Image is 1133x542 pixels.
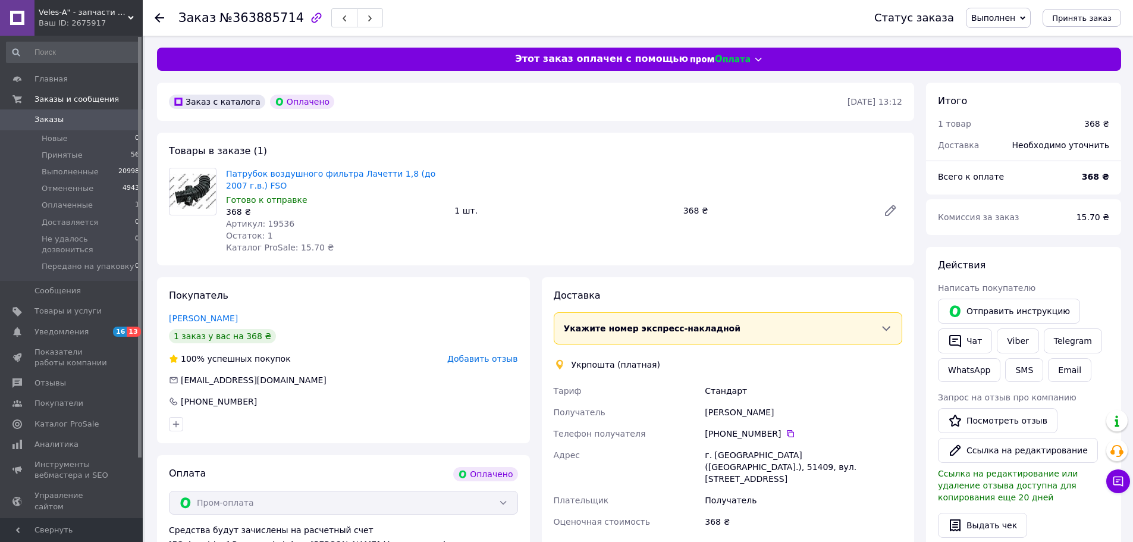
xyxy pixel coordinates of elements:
[34,459,110,481] span: Инструменты вебмастера и SEO
[938,408,1057,433] a: Посмотреть отзыв
[938,212,1019,222] span: Комиссия за заказ
[1076,212,1109,222] span: 15.70 ₴
[938,328,992,353] button: Чат
[705,428,902,440] div: [PHONE_NUMBER]
[135,234,139,255] span: 0
[938,438,1098,463] button: Ссылка на редактирование
[1084,118,1109,130] div: 368 ₴
[878,199,902,223] a: Редактировать
[226,231,273,240] span: Остаток: 1
[1082,172,1109,181] b: 368 ₴
[971,13,1015,23] span: Выполнен
[131,150,139,161] span: 56
[453,467,517,481] div: Оплачено
[169,290,228,301] span: Покупатель
[702,402,905,423] div: [PERSON_NAME]
[938,172,1004,181] span: Всего к оплате
[1048,358,1091,382] button: Email
[42,150,83,161] span: Принятые
[938,513,1027,538] button: Выдать чек
[181,375,327,385] span: [EMAIL_ADDRESS][DOMAIN_NAME]
[169,468,206,479] span: Оплата
[127,327,140,337] span: 13
[938,358,1000,382] a: WhatsApp
[554,517,651,527] span: Оценочная стоимость
[938,469,1078,502] span: Ссылка на редактирование или удаление отзыва доступна для копирования еще 20 дней
[34,347,110,368] span: Показатели работы компании
[118,167,139,177] span: 20998
[135,200,139,211] span: 1
[1005,358,1043,382] button: SMS
[938,119,971,129] span: 1 товар
[1052,14,1112,23] span: Принять заказ
[34,306,102,317] span: Товары и услуги
[226,206,445,218] div: 368 ₴
[34,490,110,512] span: Управление сайтом
[938,95,967,106] span: Итого
[6,42,140,63] input: Поиск
[997,328,1038,353] a: Viber
[569,359,664,371] div: Укрпошта (платная)
[42,133,68,144] span: Новые
[42,183,93,194] span: Отмененные
[270,95,334,109] div: Оплачено
[447,354,517,364] span: Добавить отзыв
[938,299,1080,324] button: Отправить инструкцию
[226,169,435,190] a: Патрубок воздушного фильтра Лачетти 1,8 (до 2007 г.в.) FSO
[178,11,216,25] span: Заказ
[515,52,688,66] span: Этот заказ оплачен с помощью
[219,11,304,25] span: №363885714
[135,217,139,228] span: 0
[169,353,291,365] div: успешных покупок
[554,290,601,301] span: Доставка
[938,393,1076,402] span: Запрос на отзыв про компанию
[135,261,139,272] span: 0
[34,419,99,430] span: Каталог ProSale
[1043,9,1121,27] button: Принять заказ
[34,74,68,84] span: Главная
[554,386,582,396] span: Тариф
[938,140,979,150] span: Доставка
[938,259,986,271] span: Действия
[938,283,1035,293] span: Написать покупателю
[226,219,294,228] span: Артикул: 19536
[155,12,164,24] div: Вернуться назад
[169,145,267,156] span: Товары в заказе (1)
[39,7,128,18] span: Veles-A" - запчасти Ваз, Таврия, Ланос, Сенс, Славута, по выгодным ценам!
[42,200,93,211] span: Оплаченные
[169,95,265,109] div: Заказ с каталога
[554,450,580,460] span: Адрес
[874,12,954,24] div: Статус заказа
[34,398,83,409] span: Покупатели
[702,444,905,490] div: г. [GEOGRAPHIC_DATA] ([GEOGRAPHIC_DATA].), 51409, вул. [STREET_ADDRESS]
[848,97,902,106] time: [DATE] 13:12
[702,490,905,511] div: Получатель
[34,378,66,389] span: Отзывы
[226,243,334,252] span: Каталог ProSale: 15.70 ₴
[702,380,905,402] div: Стандарт
[39,18,143,29] div: Ваш ID: 2675917
[42,167,99,177] span: Выполненные
[42,217,98,228] span: Доставляется
[450,202,678,219] div: 1 шт.
[554,429,646,438] span: Телефон получателя
[123,183,139,194] span: 4943
[34,439,79,450] span: Аналитика
[169,329,276,343] div: 1 заказ у вас на 368 ₴
[34,327,89,337] span: Уведомления
[1005,132,1116,158] div: Необходимо уточнить
[135,133,139,144] span: 0
[226,195,307,205] span: Готово к отправке
[554,408,605,417] span: Получатель
[564,324,741,333] span: Укажите номер экспресс-накладной
[169,314,238,323] a: [PERSON_NAME]
[34,286,81,296] span: Сообщения
[1106,469,1130,493] button: Чат с покупателем
[34,94,119,105] span: Заказы и сообщения
[1044,328,1102,353] a: Telegram
[42,261,134,272] span: Передано на упаковку
[180,396,258,408] div: [PHONE_NUMBER]
[702,511,905,532] div: 368 ₴
[42,234,135,255] span: Не удалось дозвониться
[679,202,874,219] div: 368 ₴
